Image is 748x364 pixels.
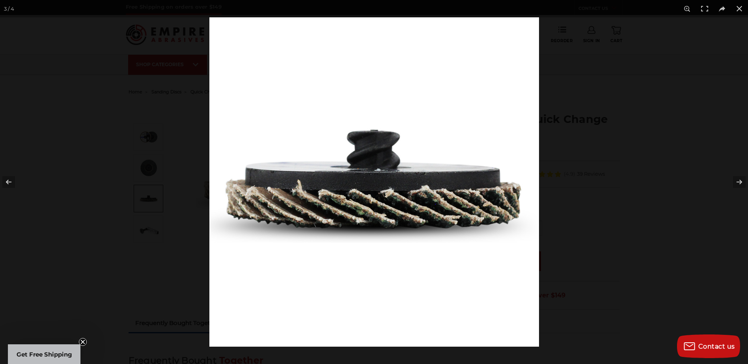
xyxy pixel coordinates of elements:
[677,334,740,358] button: Contact us
[79,338,87,346] button: Close teaser
[17,351,72,358] span: Get Free Shipping
[698,343,735,350] span: Contact us
[209,17,539,347] img: 2INCH-2__55408.1700595504.JPG
[720,162,748,202] button: Next (arrow right)
[8,344,80,364] div: Get Free ShippingClose teaser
